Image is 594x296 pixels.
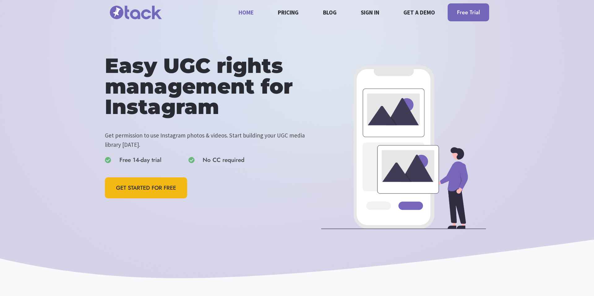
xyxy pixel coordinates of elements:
[321,65,486,230] img: Illustration of person looking at an Instagram-style photo feed on a mobile phone
[235,4,257,20] a: Home
[203,155,244,165] span: No CC required
[357,4,383,20] a: Sign in
[105,177,187,199] a: GET STARTED FOR FREE
[119,155,161,165] span: Free 14-day trial​
[400,4,438,20] a: Get a demo
[105,2,167,23] img: tack
[319,4,340,20] a: Blog
[235,4,438,20] nav: Primary
[116,184,176,192] span: GET STARTED FOR FREE
[448,3,489,22] a: Free Trial
[105,131,318,150] p: Get permission to use Instagram photos & videos. Start building your UGC media library [DATE].
[105,56,318,117] h1: Easy UGC rights management for Instagram
[274,4,302,20] a: Pricing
